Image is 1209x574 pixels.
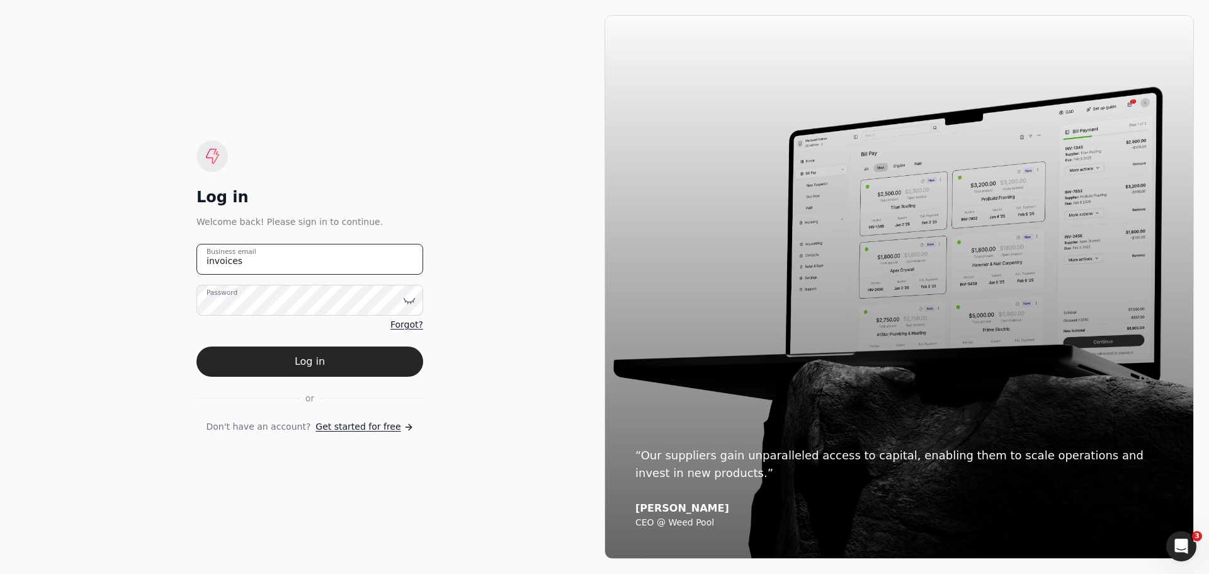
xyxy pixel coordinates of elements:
[1192,531,1202,541] span: 3
[206,420,310,433] span: Don't have an account?
[635,447,1163,482] div: “Our suppliers gain unparalleled access to capital, enabling them to scale operations and invest ...
[390,318,423,331] a: Forgot?
[196,215,423,229] div: Welcome back! Please sign in to continue.
[635,502,1163,515] div: [PERSON_NAME]
[1166,531,1196,561] iframe: Intercom live chat
[207,288,237,298] label: Password
[635,517,1163,529] div: CEO @ Weed Pool
[196,347,423,377] button: Log in
[315,420,400,433] span: Get started for free
[305,392,314,405] span: or
[315,420,413,433] a: Get started for free
[196,187,423,207] div: Log in
[207,247,256,257] label: Business email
